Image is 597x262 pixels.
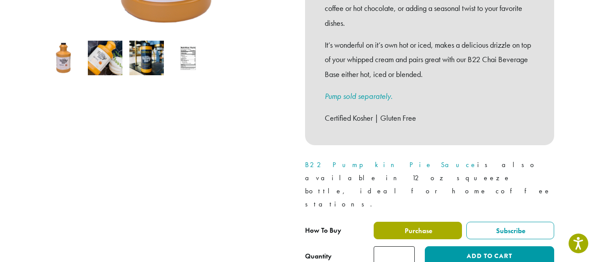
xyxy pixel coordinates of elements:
[495,226,525,235] span: Subscribe
[305,226,341,235] span: How To Buy
[129,41,164,75] img: Barista 22 Pumpkin Pie Sauce - Image 3
[88,41,122,75] img: Barista 22 Pumpkin Pie Sauce - Image 2
[325,38,535,82] p: It’s wonderful on it’s own hot or iced, makes a delicious drizzle on top of your whipped cream an...
[325,91,392,101] a: Pump sold separately.
[171,41,205,75] img: Barista 22 Pumpkin Pie Sauce - Image 4
[46,41,81,75] img: Barista 22 Pumpkin Pie Sauce
[403,226,432,235] span: Purchase
[305,251,332,262] div: Quantity
[325,111,535,126] p: Certified Kosher | Gluten Free
[305,158,554,211] p: is also available in 12 oz squeeze bottle, ideal for home coffee stations.
[305,160,477,169] a: B22 Pumpkin Pie Sauce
